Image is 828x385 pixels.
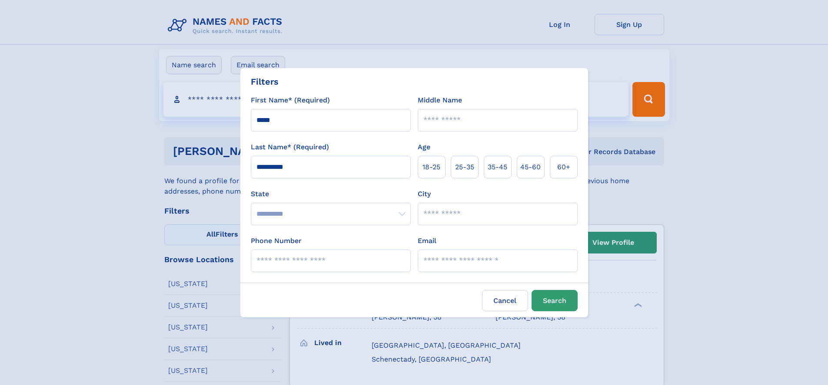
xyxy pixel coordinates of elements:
[532,290,578,311] button: Search
[251,142,329,152] label: Last Name* (Required)
[418,142,430,152] label: Age
[251,75,279,88] div: Filters
[557,162,570,172] span: 60+
[520,162,541,172] span: 45‑60
[251,95,330,105] label: First Name* (Required)
[418,95,462,105] label: Middle Name
[418,236,436,246] label: Email
[455,162,474,172] span: 25‑35
[251,189,411,199] label: State
[488,162,507,172] span: 35‑45
[482,290,528,311] label: Cancel
[251,236,302,246] label: Phone Number
[422,162,440,172] span: 18‑25
[418,189,431,199] label: City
